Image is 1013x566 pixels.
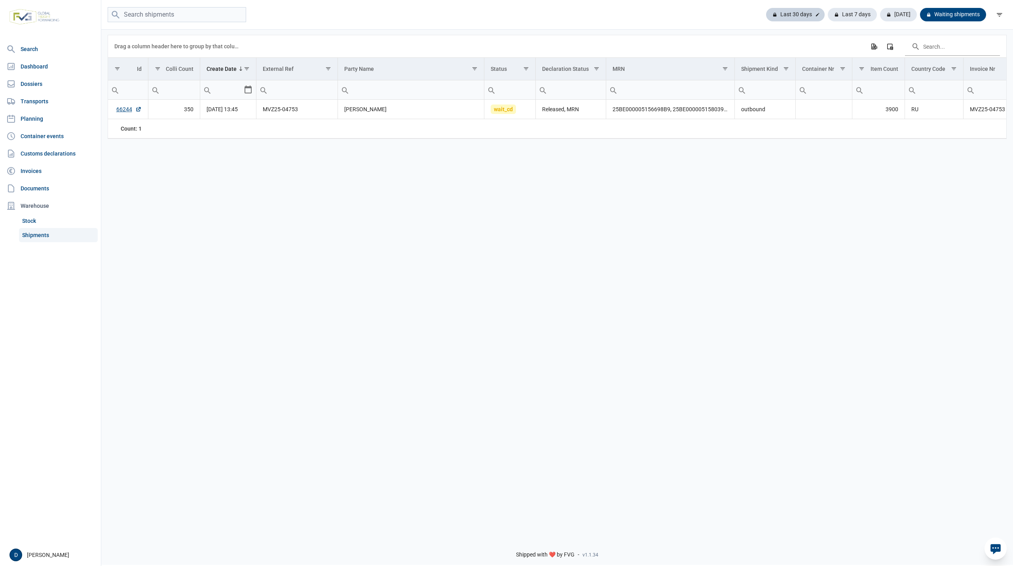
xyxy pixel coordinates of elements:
td: Filter cell [734,80,796,100]
a: Planning [3,111,98,127]
td: Column MRN [606,58,735,80]
div: Select [243,80,253,99]
div: Search box [852,80,867,99]
div: Search box [905,80,919,99]
td: Filter cell [796,80,852,100]
span: Show filter options for column 'Party Name' [472,66,478,72]
td: Column Colli Count [148,58,200,80]
div: Id [137,66,142,72]
div: Colli Count [166,66,193,72]
td: Column Party Name [338,58,484,80]
td: Filter cell [905,80,964,100]
a: Container events [3,128,98,144]
td: Column Item Count [852,58,905,80]
button: D [9,549,22,561]
input: Filter cell [606,80,734,99]
td: Released, MRN [536,100,606,119]
input: Filter cell [735,80,796,99]
td: MVZ25-04753 [256,100,338,119]
input: Search in the data grid [905,37,1000,56]
div: Column Chooser [883,39,897,53]
td: RU [905,100,964,119]
a: Transports [3,93,98,109]
span: Show filter options for column 'Country Code' [951,66,957,72]
div: Search box [964,80,978,99]
span: Show filter options for column 'Container Nr' [840,66,846,72]
td: Filter cell [148,80,200,100]
a: Shipments [19,228,98,242]
td: Column Container Nr [796,58,852,80]
span: Show filter options for column 'Shipment Kind' [783,66,789,72]
div: Declaration Status [542,66,589,72]
div: Shipment Kind [741,66,778,72]
span: wait_cd [491,104,516,114]
div: Search box [606,80,620,99]
td: Filter cell [484,80,536,100]
a: Invoices [3,163,98,179]
input: Filter cell [200,80,243,99]
span: Show filter options for column 'MRN' [722,66,728,72]
div: Search box [200,80,214,99]
span: Show filter options for column 'Status' [523,66,529,72]
td: Column Country Code [905,58,964,80]
a: Documents [3,180,98,196]
div: Search box [148,80,163,99]
td: Column Shipment Kind [734,58,796,80]
td: [PERSON_NAME] [338,100,484,119]
div: Country Code [911,66,945,72]
span: Show filter options for column 'Item Count' [859,66,865,72]
td: Filter cell [852,80,905,100]
td: Filter cell [606,80,735,100]
span: v1.1.34 [582,552,598,558]
a: Search [3,41,98,57]
div: Create Date [207,66,237,72]
td: Filter cell [200,80,256,100]
td: Filter cell [256,80,338,100]
a: Dashboard [3,59,98,74]
div: [DATE] [880,8,917,21]
div: Search box [484,80,499,99]
input: Filter cell [148,80,200,99]
div: Search box [536,80,550,99]
td: Filter cell [108,80,148,100]
div: Data grid toolbar [114,35,1000,57]
td: 350 [148,100,200,119]
td: Column Create Date [200,58,256,80]
input: Filter cell [852,80,905,99]
div: Container Nr [802,66,834,72]
span: Show filter options for column 'External Ref' [325,66,331,72]
div: Invoice Nr [970,66,995,72]
div: Export all data to Excel [867,39,881,53]
a: 66244 [116,105,142,113]
span: Shipped with ❤️ by FVG [516,551,575,558]
span: Show filter options for column 'Declaration Status' [594,66,599,72]
td: Column External Ref [256,58,338,80]
input: Filter cell [108,80,148,99]
div: Search box [256,80,271,99]
div: [PERSON_NAME] [9,549,96,561]
span: Show filter options for column 'Id' [114,66,120,72]
div: Id Count: 1 [114,125,142,133]
a: Stock [19,214,98,228]
div: Search box [735,80,749,99]
div: Warehouse [3,198,98,214]
img: FVG - Global freight forwarding [6,6,63,28]
div: Last 7 days [828,8,877,21]
span: [DATE] 13:45 [207,106,238,112]
input: Filter cell [536,80,606,99]
span: - [578,551,579,558]
td: 3900 [852,100,905,119]
td: Filter cell [536,80,606,100]
input: Search shipments [108,7,246,23]
td: Filter cell [338,80,484,100]
input: Filter cell [338,80,484,99]
td: 25BE000005156698B9, 25BE000005158039B4 [606,100,735,119]
div: Data grid with 1 rows and 18 columns [108,35,1006,139]
div: Party Name [344,66,374,72]
div: Search box [796,80,810,99]
div: Search box [108,80,122,99]
input: Filter cell [484,80,535,99]
input: Filter cell [256,80,337,99]
span: Show filter options for column 'Colli Count' [155,66,161,72]
input: Filter cell [905,80,964,99]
